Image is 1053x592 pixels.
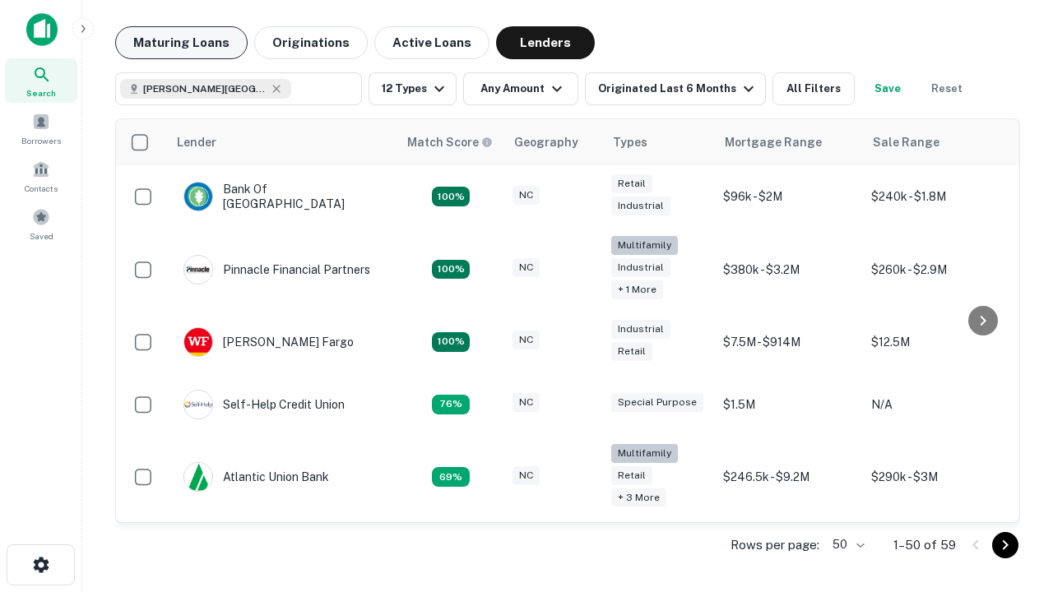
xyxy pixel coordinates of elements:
th: Types [603,119,715,165]
div: Matching Properties: 26, hasApolloMatch: undefined [432,260,470,280]
th: Capitalize uses an advanced AI algorithm to match your search with the best lender. The match sco... [397,119,504,165]
button: Originated Last 6 Months [585,72,766,105]
th: Mortgage Range [715,119,863,165]
div: Matching Properties: 15, hasApolloMatch: undefined [432,187,470,206]
div: [PERSON_NAME] Fargo [183,327,354,357]
div: Multifamily [611,236,678,255]
td: $1.5M [715,373,863,436]
h6: Match Score [407,133,489,151]
div: Bank Of [GEOGRAPHIC_DATA] [183,182,381,211]
div: Self-help Credit Union [183,390,345,419]
button: Active Loans [374,26,489,59]
button: Maturing Loans [115,26,248,59]
img: picture [184,391,212,419]
button: Any Amount [463,72,578,105]
div: Lender [177,132,216,152]
td: $260k - $2.9M [863,228,1011,311]
div: + 1 more [611,280,663,299]
div: NC [513,186,540,205]
div: Matching Properties: 15, hasApolloMatch: undefined [432,332,470,352]
div: Industrial [611,197,670,215]
img: capitalize-icon.png [26,13,58,46]
a: Contacts [5,154,77,198]
a: Search [5,58,77,103]
img: picture [184,463,212,491]
div: Capitalize uses an advanced AI algorithm to match your search with the best lender. The match sco... [407,133,493,151]
a: Borrowers [5,106,77,150]
img: picture [184,256,212,284]
a: Saved [5,201,77,246]
img: picture [184,328,212,356]
td: $240k - $1.8M [863,165,1011,228]
div: Sale Range [873,132,939,152]
td: $96k - $2M [715,165,863,228]
td: N/A [863,373,1011,436]
td: $7.5M - $914M [715,311,863,373]
td: $12.5M [863,311,1011,373]
div: Pinnacle Financial Partners [183,255,370,284]
span: Contacts [25,182,58,195]
div: NC [513,393,540,412]
button: Lenders [496,26,595,59]
div: Atlantic Union Bank [183,462,329,492]
div: Industrial [611,258,670,277]
th: Geography [504,119,603,165]
span: [PERSON_NAME][GEOGRAPHIC_DATA], [GEOGRAPHIC_DATA] [143,81,267,96]
div: Matching Properties: 11, hasApolloMatch: undefined [432,395,470,414]
div: Types [613,132,647,152]
button: Reset [921,72,973,105]
div: Retail [611,174,652,193]
div: Retail [611,342,652,361]
div: NC [513,331,540,349]
p: 1–50 of 59 [893,535,956,555]
button: 12 Types [369,72,457,105]
button: Go to next page [992,532,1018,558]
img: picture [184,183,212,210]
div: + 3 more [611,488,666,507]
div: Geography [514,132,578,152]
div: Special Purpose [611,393,703,412]
div: NC [513,258,540,277]
div: Originated Last 6 Months [598,79,758,99]
td: $246.5k - $9.2M [715,436,863,519]
button: Save your search to get updates of matches that match your search criteria. [861,72,914,105]
th: Lender [167,119,397,165]
td: $380k - $3.2M [715,228,863,311]
div: Retail [611,466,652,485]
iframe: Chat Widget [971,408,1053,487]
span: Saved [30,229,53,243]
p: Rows per page: [731,535,819,555]
button: All Filters [772,72,855,105]
div: Industrial [611,320,670,339]
span: Borrowers [21,134,61,147]
td: $290k - $3M [863,436,1011,519]
div: Multifamily [611,444,678,463]
span: Search [26,86,56,99]
div: 50 [826,533,867,557]
div: Matching Properties: 10, hasApolloMatch: undefined [432,467,470,487]
div: NC [513,466,540,485]
button: Originations [254,26,368,59]
th: Sale Range [863,119,1011,165]
div: Mortgage Range [725,132,822,152]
